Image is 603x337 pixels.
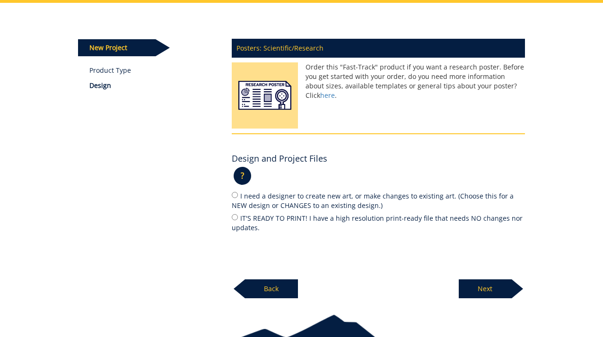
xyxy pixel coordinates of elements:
p: Posters: Scientific/Research [232,39,525,58]
label: IT'S READY TO PRINT! I have a high resolution print-ready file that needs NO changes nor updates. [232,213,525,233]
a: Product Type [89,66,218,75]
input: I need a designer to create new art, or make changes to existing art. (Choose this for a NEW desi... [232,192,238,198]
p: Order this "Fast-Track" product if you want a research poster. Before you get started with your o... [232,62,525,100]
p: Design [89,81,218,90]
p: New Project [78,39,156,56]
label: I need a designer to create new art, or make changes to existing art. (Choose this for a NEW desi... [232,190,525,210]
p: Next [459,279,512,298]
a: here [320,91,335,100]
h4: Design and Project Files [232,154,327,164]
input: IT'S READY TO PRINT! I have a high resolution print-ready file that needs NO changes nor updates. [232,214,238,220]
p: ? [234,167,251,185]
p: Back [245,279,298,298]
